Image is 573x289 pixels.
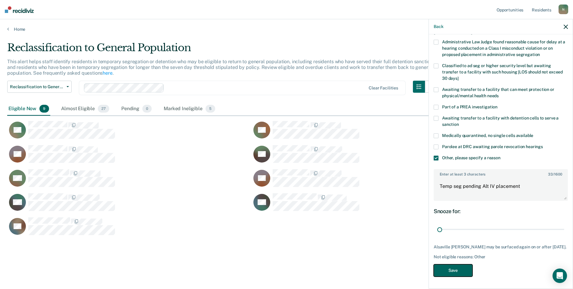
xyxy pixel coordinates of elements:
[548,172,562,176] span: / 1600
[442,63,563,81] span: Classified to ad seg or higher security level but awaiting transfer to a facility with such housi...
[7,217,252,241] div: CaseloadOpportunityCell-0873009
[442,144,543,149] span: Parolee at DRC awaiting parole revocation hearings
[434,208,568,215] div: Snooze for:
[252,193,496,217] div: CaseloadOpportunityCell-0316017
[434,244,568,250] div: Alsaville [PERSON_NAME] may be surfaced again on or after [DATE].
[442,133,533,138] span: Medically quarantined, no single cells available
[7,193,252,217] div: CaseloadOpportunityCell-0447267
[252,169,496,193] div: CaseloadOpportunityCell-0740286
[442,116,559,127] span: Awaiting transfer to a facility with detention cells to serve a sanction
[442,104,497,109] span: Part of a PREA investigation
[206,105,215,113] span: 5
[7,26,566,32] a: Home
[252,121,496,145] div: CaseloadOpportunityCell-0801785
[434,170,567,176] label: Enter at least 3 characters
[98,105,109,113] span: 27
[559,5,568,14] div: N
[60,102,110,116] div: Almost Eligible
[7,102,50,116] div: Eligible Now
[7,121,252,145] div: CaseloadOpportunityCell-0886291
[7,145,252,169] div: CaseloadOpportunityCell-0691981
[434,254,568,259] div: Not eligible reasons: Other
[7,59,432,76] p: This alert helps staff identify residents in temporary segregation or detention who may be eligib...
[120,102,153,116] div: Pending
[434,264,472,277] button: Save
[553,269,567,283] div: Open Intercom Messenger
[442,87,554,98] span: Awaiting transfer to a facility that can meet protection or physical/mental health needs
[442,39,565,57] span: Administrative Law Judge found reasonable cause for delay at a hearing conducted on a Class I mis...
[39,105,49,113] span: 9
[442,155,500,160] span: Other, please specify a reason
[252,145,496,169] div: CaseloadOpportunityCell-0236345
[142,105,152,113] span: 0
[369,85,398,91] div: Clear facilities
[548,172,553,176] span: 33
[10,84,64,89] span: Reclassification to General Population
[7,169,252,193] div: CaseloadOpportunityCell-0851087
[434,178,567,200] textarea: Temp seg pending Alt IV placement
[5,6,34,13] img: Recidiviz
[434,24,443,29] button: Back
[103,70,112,76] a: here
[7,42,437,59] div: Reclassification to General Population
[163,102,216,116] div: Marked Ineligible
